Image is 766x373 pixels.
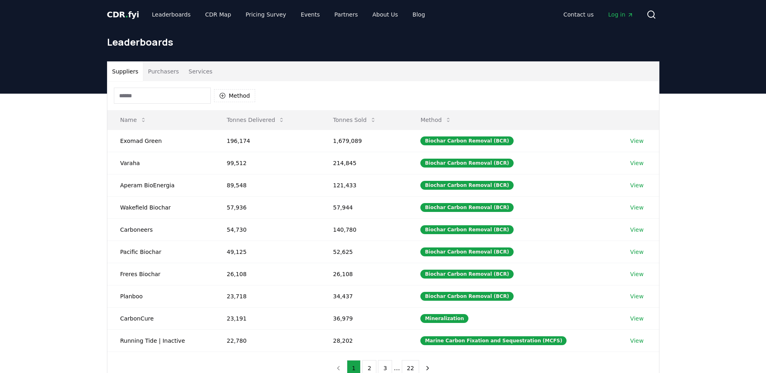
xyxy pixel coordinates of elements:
a: View [630,270,644,278]
button: Method [214,89,256,102]
td: Planboo [107,285,214,307]
td: Running Tide | Inactive [107,329,214,352]
td: 54,730 [214,218,320,241]
a: View [630,314,644,323]
td: 121,433 [320,174,408,196]
a: Blog [406,7,432,22]
a: CDR Map [199,7,237,22]
a: View [630,226,644,234]
button: Tonnes Sold [327,112,383,128]
td: 99,512 [214,152,320,174]
span: CDR fyi [107,10,139,19]
a: About Us [366,7,404,22]
td: 214,845 [320,152,408,174]
td: 49,125 [214,241,320,263]
a: View [630,337,644,345]
a: View [630,292,644,300]
div: Mineralization [420,314,468,323]
a: View [630,181,644,189]
a: CDR.fyi [107,9,139,20]
div: Biochar Carbon Removal (BCR) [420,136,513,145]
div: Biochar Carbon Removal (BCR) [420,225,513,234]
div: Marine Carbon Fixation and Sequestration (MCFS) [420,336,567,345]
td: Pacific Biochar [107,241,214,263]
button: Method [414,112,458,128]
td: Exomad Green [107,130,214,152]
td: Freres Biochar [107,263,214,285]
a: View [630,159,644,167]
td: 22,780 [214,329,320,352]
a: Pricing Survey [239,7,292,22]
td: 57,936 [214,196,320,218]
a: Log in [602,7,640,22]
div: Biochar Carbon Removal (BCR) [420,181,513,190]
button: Services [184,62,217,81]
div: Biochar Carbon Removal (BCR) [420,203,513,212]
a: View [630,248,644,256]
td: 26,108 [320,263,408,285]
a: Leaderboards [145,7,197,22]
td: 34,437 [320,285,408,307]
td: 57,944 [320,196,408,218]
td: Carboneers [107,218,214,241]
td: 36,979 [320,307,408,329]
span: . [125,10,128,19]
td: CarbonCure [107,307,214,329]
td: 89,548 [214,174,320,196]
div: Biochar Carbon Removal (BCR) [420,159,513,168]
div: Biochar Carbon Removal (BCR) [420,270,513,279]
td: Varaha [107,152,214,174]
td: Wakefield Biochar [107,196,214,218]
a: Contact us [557,7,600,22]
a: Events [294,7,326,22]
td: 23,191 [214,307,320,329]
button: Tonnes Delivered [220,112,292,128]
td: 52,625 [320,241,408,263]
td: 140,780 [320,218,408,241]
span: Log in [608,10,633,19]
nav: Main [557,7,640,22]
td: 196,174 [214,130,320,152]
button: Purchasers [143,62,184,81]
td: Aperam BioEnergia [107,174,214,196]
td: 26,108 [214,263,320,285]
a: View [630,203,644,212]
li: ... [394,363,400,373]
td: 23,718 [214,285,320,307]
div: Biochar Carbon Removal (BCR) [420,247,513,256]
nav: Main [145,7,431,22]
a: Partners [328,7,364,22]
h1: Leaderboards [107,36,659,48]
button: Suppliers [107,62,143,81]
div: Biochar Carbon Removal (BCR) [420,292,513,301]
td: 1,679,089 [320,130,408,152]
a: View [630,137,644,145]
td: 28,202 [320,329,408,352]
button: Name [114,112,153,128]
